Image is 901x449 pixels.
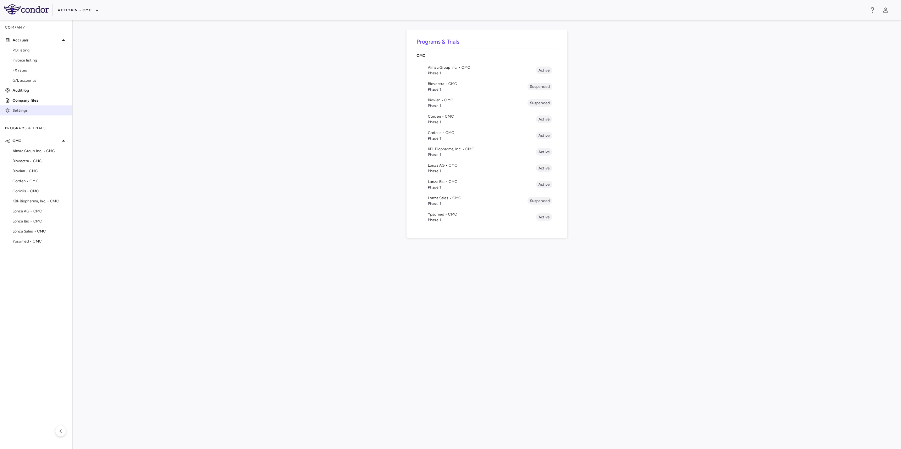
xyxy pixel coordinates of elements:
[428,114,536,119] span: Corden • CMC
[417,53,557,58] p: CMC
[428,179,536,184] span: Lonza Bio • CMC
[13,138,60,144] p: CMC
[428,184,536,190] span: Phase 1
[417,127,557,144] li: Coriolis • CMCPhase 1Active
[428,146,536,152] span: KBI-Biopharma, Inc. • CMC
[417,62,557,78] li: Almac Group Inc. • CMCPhase 1Active
[428,136,536,141] span: Phase 1
[428,81,527,87] span: Biovectra • CMC
[428,65,536,70] span: Almac Group Inc. • CMC
[13,148,67,154] span: Almac Group Inc. • CMC
[536,149,552,155] span: Active
[13,158,67,164] span: Biovectra • CMC
[428,211,536,217] span: Ypsomed • CMC
[13,238,67,244] span: Ypsomed • CMC
[428,97,527,103] span: Biovian • CMC
[536,165,552,171] span: Active
[13,188,67,194] span: Coriolis • CMC
[13,228,67,234] span: Lonza Sales • CMC
[13,198,67,204] span: KBI-Biopharma, Inc. • CMC
[13,88,67,93] p: Audit log
[428,103,527,109] span: Phase 1
[428,130,536,136] span: Coriolis • CMC
[428,87,527,92] span: Phase 1
[58,5,99,15] button: Acelyrin - CMC
[527,100,552,106] span: Suspended
[13,178,67,184] span: Corden • CMC
[13,98,67,103] p: Company files
[417,38,557,46] h6: Programs & Trials
[13,67,67,73] span: FX rates
[536,214,552,220] span: Active
[417,49,557,62] div: CMC
[417,95,557,111] li: Biovian • CMCPhase 1Suspended
[428,168,536,174] span: Phase 1
[527,198,552,204] span: Suspended
[417,78,557,95] li: Biovectra • CMCPhase 1Suspended
[13,57,67,63] span: Invoice listing
[13,37,60,43] p: Accruals
[4,4,49,14] img: logo-full-SnFGN8VE.png
[13,108,67,113] p: Settings
[13,208,67,214] span: Lonza AG • CMC
[13,168,67,174] span: Biovian • CMC
[13,218,67,224] span: Lonza Bio • CMC
[13,47,67,53] span: PO listing
[417,176,557,193] li: Lonza Bio • CMCPhase 1Active
[417,160,557,176] li: Lonza AG • CMCPhase 1Active
[13,78,67,83] span: G/L accounts
[417,111,557,127] li: Corden • CMCPhase 1Active
[417,193,557,209] li: Lonza Sales • CMCPhase 1Suspended
[428,201,527,206] span: Phase 1
[536,133,552,138] span: Active
[417,209,557,225] li: Ypsomed • CMCPhase 1Active
[428,163,536,168] span: Lonza AG • CMC
[536,182,552,187] span: Active
[428,119,536,125] span: Phase 1
[428,152,536,158] span: Phase 1
[536,67,552,73] span: Active
[417,144,557,160] li: KBI-Biopharma, Inc. • CMCPhase 1Active
[428,70,536,76] span: Phase 1
[527,84,552,89] span: Suspended
[428,217,536,223] span: Phase 1
[428,195,527,201] span: Lonza Sales • CMC
[536,116,552,122] span: Active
